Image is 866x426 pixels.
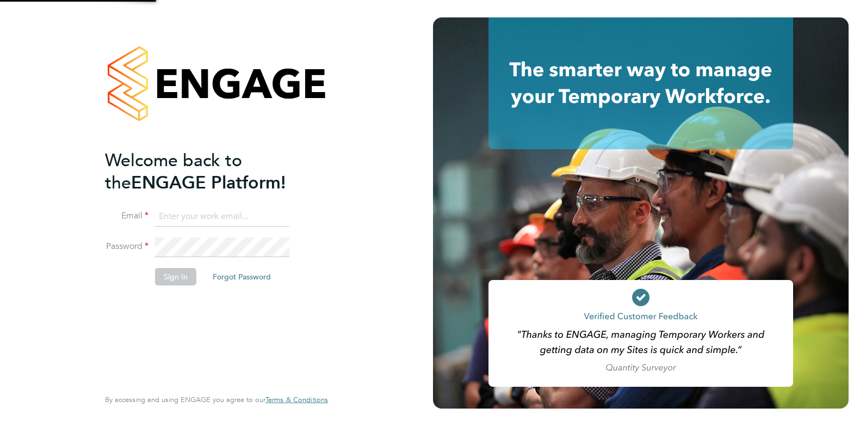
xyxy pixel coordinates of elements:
button: Sign In [155,268,196,285]
span: By accessing and using ENGAGE you agree to our [105,395,328,404]
label: Email [105,210,149,222]
h2: ENGAGE Platform! [105,149,317,194]
a: Terms & Conditions [265,395,328,404]
button: Forgot Password [204,268,280,285]
input: Enter your work email... [155,207,289,227]
span: Welcome back to the [105,150,242,193]
label: Password [105,241,149,252]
